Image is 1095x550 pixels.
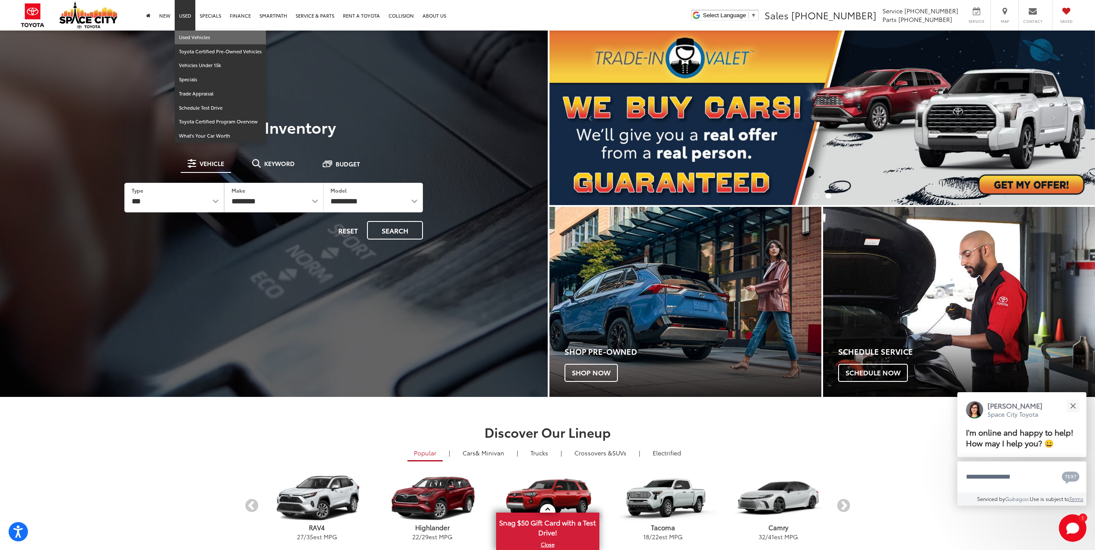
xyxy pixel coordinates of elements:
[1069,495,1083,502] a: Terms
[904,6,958,15] span: [PHONE_NUMBER]
[813,193,818,199] li: Go to slide number 1.
[791,8,876,22] span: [PHONE_NUMBER]
[637,449,642,457] li: |
[703,12,756,18] a: Select Language​
[175,58,266,73] a: Vehicles Under 15k
[412,532,419,541] span: 22
[331,221,365,240] button: Reset
[244,425,851,439] h2: Discover Our Lineup
[721,532,836,541] p: / est MPG
[564,364,618,382] span: Shop Now
[1030,495,1069,502] span: Use is subject to
[549,207,821,397] div: Toyota
[608,475,718,522] img: Toyota Tacoma
[1059,514,1086,542] button: Toggle Chat Window
[336,161,360,167] span: Budget
[977,495,1005,502] span: Serviced by
[768,532,774,541] span: 41
[493,475,602,522] img: Toyota 4Runner
[549,48,631,188] button: Click to view previous picture.
[262,475,372,522] img: Toyota RAV4
[490,532,605,541] p: / est MPG
[759,532,765,541] span: 32
[375,532,490,541] p: / est MPG
[838,364,908,382] span: Schedule Now
[244,467,851,545] aside: carousel
[882,6,903,15] span: Service
[748,12,749,18] span: ​
[524,446,555,460] a: Trucks
[995,18,1014,24] span: Map
[175,129,266,143] a: What's Your Car Worth
[422,532,429,541] span: 29
[175,73,266,87] a: Specials
[175,45,266,59] a: Toyota Certified Pre-Owned Vehicles
[882,15,897,24] span: Parts
[515,449,520,457] li: |
[967,18,986,24] span: Service
[838,347,1095,356] h4: Schedule Service
[259,523,375,532] p: RAV4
[826,193,831,199] li: Go to slide number 2.
[200,160,224,166] span: Vehicle
[297,532,304,541] span: 27
[1013,48,1095,188] button: Click to view next picture.
[966,427,1073,449] span: I'm online and happy to help! How may I help you? 😀
[264,160,295,166] span: Keyword
[605,532,721,541] p: / est MPG
[723,475,833,522] img: Toyota Camry
[823,207,1095,397] a: Schedule Service Schedule Now
[823,207,1095,397] div: Toyota
[957,461,1086,492] textarea: Type your message
[407,446,443,461] a: Popular
[703,12,746,18] span: Select Language
[751,12,756,18] span: ▼
[377,475,487,522] img: Toyota Highlander
[175,87,266,101] a: Trade Appraisal
[549,207,821,397] a: Shop Pre-Owned Shop Now
[957,392,1086,506] div: Close[PERSON_NAME]Space City ToyotaI'm online and happy to help! How may I help you? 😀Type your m...
[558,449,564,457] li: |
[1062,470,1080,484] svg: Text
[1059,514,1086,542] svg: Start Chat
[898,15,952,24] span: [PHONE_NUMBER]
[175,115,266,129] a: Toyota Certified Program Overview
[1082,516,1084,519] span: 1
[574,449,612,457] span: Crossovers &
[1057,18,1076,24] span: Saved
[497,513,598,540] span: Snag $50 Gift Card with a Test Drive!
[36,118,512,135] h3: Search Inventory
[259,532,375,541] p: / est MPG
[475,449,504,457] span: & Minivan
[132,187,143,194] label: Type
[367,221,423,240] button: Search
[231,187,245,194] label: Make
[564,347,821,356] h4: Shop Pre-Owned
[447,449,452,457] li: |
[1005,495,1030,502] a: Gubagoo.
[175,101,266,115] a: Schedule Test Drive
[59,2,117,28] img: Space City Toyota
[987,410,1043,418] p: Space City Toyota
[490,523,605,532] p: 4Runner
[987,401,1043,410] p: [PERSON_NAME]
[836,499,851,514] button: Next
[721,523,836,532] p: Camry
[643,532,649,541] span: 18
[652,532,659,541] span: 22
[244,499,259,514] button: Previous
[605,523,721,532] p: Tacoma
[568,446,633,460] a: SUVs
[765,8,789,22] span: Sales
[1023,18,1043,24] span: Contact
[1064,396,1082,415] button: Close
[330,187,347,194] label: Model
[306,532,313,541] span: 35
[175,31,266,45] a: Used Vehicles
[375,523,490,532] p: Highlander
[456,446,511,460] a: Cars
[646,446,688,460] a: Electrified
[1059,467,1082,486] button: Chat with SMS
